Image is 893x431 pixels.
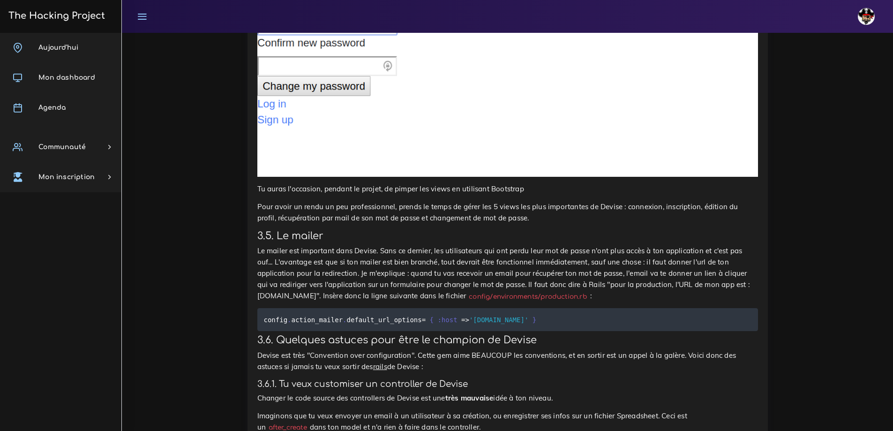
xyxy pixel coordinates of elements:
span: '[DOMAIN_NAME]' [469,316,528,323]
span: = [461,316,465,323]
h3: The Hacking Project [6,11,105,21]
code: config/environments/production.rb [466,292,590,302]
span: Agenda [38,104,66,111]
p: Changer le code source des controllers de Devise est une idée à ton niveau. [257,393,758,404]
span: { [430,316,434,323]
p: Pour avoir un rendu un peu professionnel, prends le temps de gérer les 5 views les plus important... [257,201,758,224]
span: Aujourd'hui [38,44,78,51]
h3: 3.5. Le mailer [257,230,758,242]
strong: très mauvaise [445,393,494,402]
code: config action_mailer default_url_options > [264,315,539,325]
h3: 3.6. Quelques astuces pour être le champion de Devise [257,334,758,346]
span: = [422,316,426,323]
p: Le mailer est important dans Devise. Sans ce dernier, les utilisateurs qui ont perdu leur mot de ... [257,245,758,302]
span: Communauté [38,144,86,151]
img: avatar [858,8,875,25]
span: :host [437,316,457,323]
span: . [343,316,346,323]
p: Tu auras l'occasion, pendant le projet, de pimper les views en utilisant Bootstrap [257,183,758,195]
h4: 3.6.1. Tu veux customiser un controller de Devise [257,379,758,389]
u: rails [373,362,387,371]
p: Devise est très "Convention over configuration". Cette gem aime BEAUCOUP les conventions, et en s... [257,350,758,372]
span: . [287,316,291,323]
span: } [533,316,536,323]
span: Mon inscription [38,174,95,181]
span: Mon dashboard [38,74,95,81]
